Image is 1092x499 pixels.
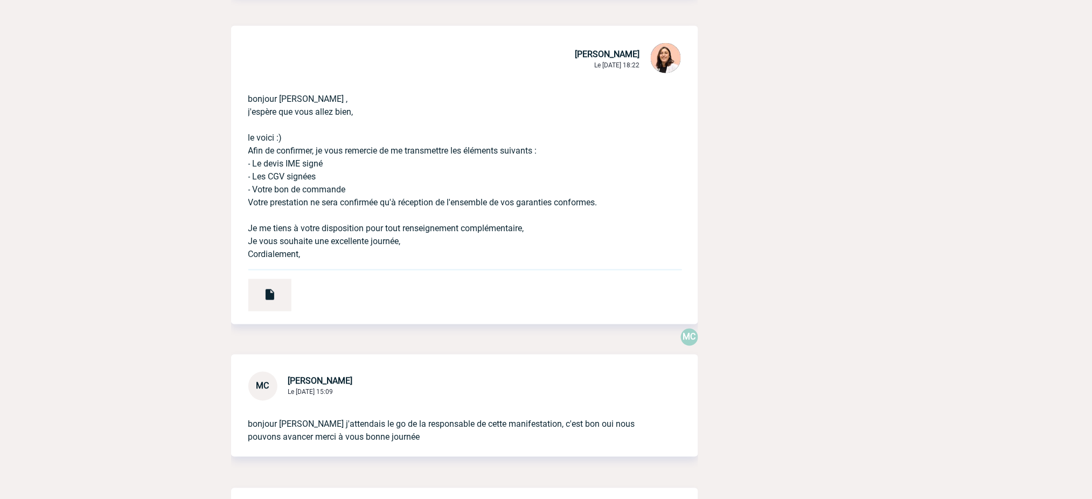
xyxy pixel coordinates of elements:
p: bonjour [PERSON_NAME] , j'espère que vous allez bien, le voici :) Afin de confirmer, je vous reme... [248,75,651,261]
span: Le [DATE] 15:09 [288,389,333,396]
p: bonjour [PERSON_NAME] j'attendais le go de la responsable de cette manifestation, c'est bon oui n... [248,401,651,444]
img: 129834-0.png [651,43,681,73]
span: MC [256,381,269,391]
span: [PERSON_NAME] [288,376,353,386]
a: Devis PRO447181 ALTRAN TECHNOLOGIES (1).pdf [231,285,291,295]
span: Le [DATE] 18:22 [595,61,640,69]
p: MC [681,329,698,346]
span: [PERSON_NAME] [575,49,640,59]
div: Mélanie CROUZET 13:46 [681,329,698,346]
